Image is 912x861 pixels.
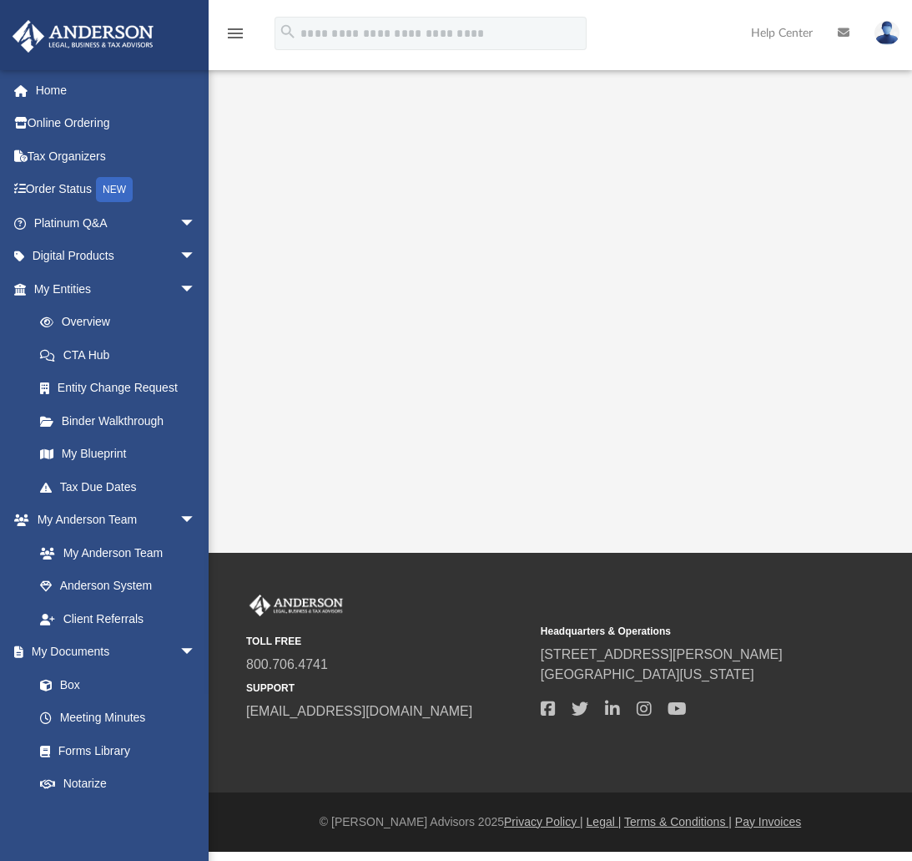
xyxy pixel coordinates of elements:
[23,372,221,405] a: Entity Change Request
[179,272,213,306] span: arrow_drop_down
[23,306,221,339] a: Overview
[23,701,213,735] a: Meeting Minutes
[246,595,346,616] img: Anderson Advisors Platinum Portal
[504,815,583,828] a: Privacy Policy |
[246,681,529,696] small: SUPPORT
[209,813,912,831] div: © [PERSON_NAME] Advisors 2025
[179,206,213,241] span: arrow_drop_down
[225,32,245,43] a: menu
[23,602,213,636] a: Client Referrals
[12,636,213,669] a: My Documentsarrow_drop_down
[279,23,297,41] i: search
[541,667,754,681] a: [GEOGRAPHIC_DATA][US_STATE]
[179,240,213,274] span: arrow_drop_down
[12,504,213,537] a: My Anderson Teamarrow_drop_down
[541,624,824,639] small: Headquarters & Operations
[12,206,221,240] a: Platinum Q&Aarrow_drop_down
[8,20,159,53] img: Anderson Advisors Platinum Portal
[541,647,783,661] a: [STREET_ADDRESS][PERSON_NAME]
[12,139,221,173] a: Tax Organizers
[587,815,622,828] a: Legal |
[12,173,221,207] a: Order StatusNEW
[96,177,133,202] div: NEW
[23,438,213,471] a: My Blueprint
[874,21,899,45] img: User Pic
[179,504,213,538] span: arrow_drop_down
[23,404,221,438] a: Binder Walkthrough
[246,657,328,671] a: 800.706.4741
[225,23,245,43] i: menu
[12,800,213,833] a: Online Learningarrow_drop_down
[23,668,204,701] a: Box
[12,272,221,306] a: My Entitiesarrow_drop_down
[179,800,213,834] span: arrow_drop_down
[624,815,732,828] a: Terms & Conditions |
[246,704,472,718] a: [EMAIL_ADDRESS][DOMAIN_NAME]
[246,634,529,649] small: TOLL FREE
[23,470,221,504] a: Tax Due Dates
[12,240,221,273] a: Digital Productsarrow_drop_down
[12,73,221,107] a: Home
[23,734,204,767] a: Forms Library
[12,107,221,140] a: Online Ordering
[23,570,213,603] a: Anderson System
[23,536,204,570] a: My Anderson Team
[179,636,213,670] span: arrow_drop_down
[23,338,221,372] a: CTA Hub
[23,767,213,801] a: Notarize
[735,815,801,828] a: Pay Invoices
